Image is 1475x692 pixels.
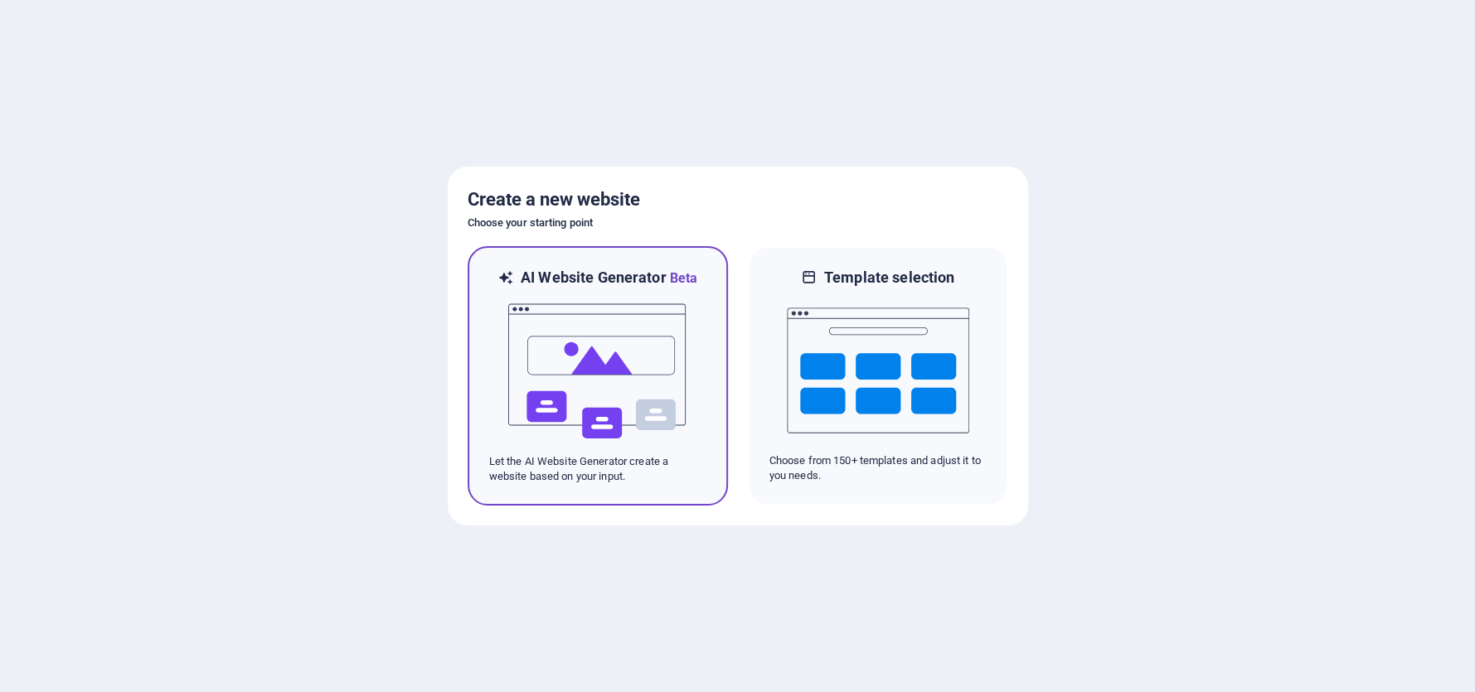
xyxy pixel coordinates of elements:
h6: AI Website Generator [521,268,697,288]
span: Beta [667,270,698,286]
p: Let the AI Website Generator create a website based on your input. [489,454,706,484]
h6: Choose your starting point [468,213,1008,233]
p: Choose from 150+ templates and adjust it to you needs. [769,453,987,483]
div: Template selectionChoose from 150+ templates and adjust it to you needs. [748,246,1008,506]
div: AI Website GeneratorBetaaiLet the AI Website Generator create a website based on your input. [468,246,728,506]
img: ai [507,288,689,454]
h6: Template selection [824,268,954,288]
h5: Create a new website [468,186,1008,213]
